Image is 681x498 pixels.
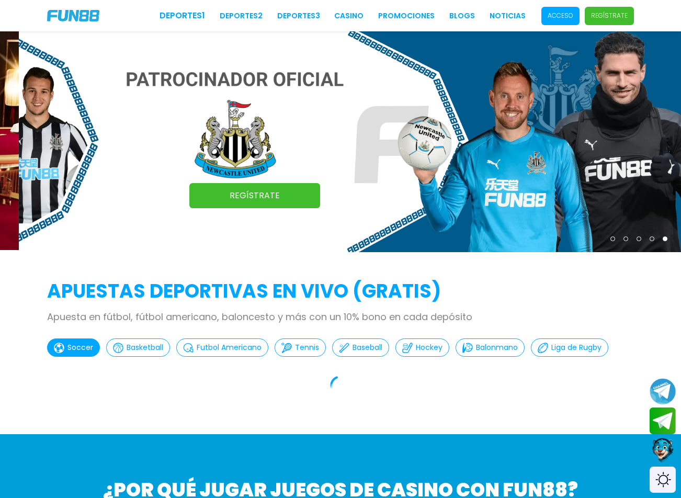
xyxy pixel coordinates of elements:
[67,342,93,353] p: Soccer
[275,338,326,357] button: Tennis
[650,378,676,405] button: Join telegram channel
[650,467,676,493] div: Switch theme
[531,338,608,357] button: Liga de Rugby
[47,338,100,357] button: Soccer
[189,183,320,208] a: Regístrate
[106,338,170,357] button: Basketball
[127,342,163,353] p: Basketball
[548,11,573,20] p: Acceso
[197,342,262,353] p: Futbol Americano
[176,338,268,357] button: Futbol Americano
[353,342,382,353] p: Baseball
[456,338,525,357] button: Balonmano
[47,277,634,305] h2: APUESTAS DEPORTIVAS EN VIVO (gratis)
[395,338,449,357] button: Hockey
[650,437,676,464] button: Contact customer service
[591,11,628,20] p: Regístrate
[490,10,526,21] a: NOTICIAS
[416,342,442,353] p: Hockey
[47,10,99,21] img: Company Logo
[160,9,205,22] a: Deportes1
[476,342,518,353] p: Balonmano
[378,10,435,21] a: Promociones
[551,342,601,353] p: Liga de Rugby
[334,10,364,21] a: CASINO
[47,310,634,324] p: Apuesta en fútbol, fútbol americano, baloncesto y más con un 10% bono en cada depósito
[449,10,475,21] a: BLOGS
[650,408,676,435] button: Join telegram
[332,338,389,357] button: Baseball
[277,10,320,21] a: Deportes3
[295,342,319,353] p: Tennis
[220,10,263,21] a: Deportes2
